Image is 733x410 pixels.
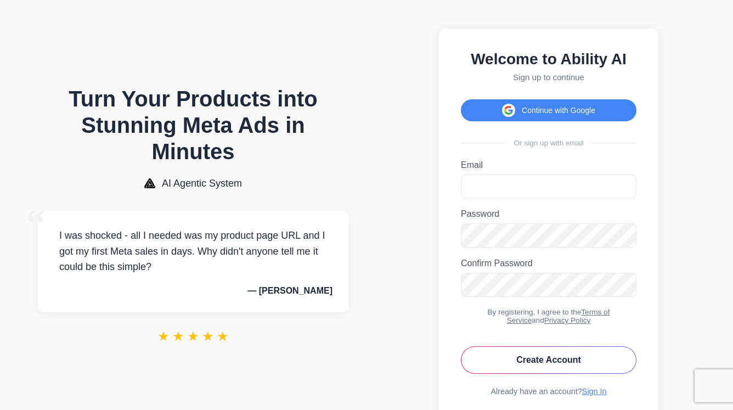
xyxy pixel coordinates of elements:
[461,209,636,219] label: Password
[162,178,242,189] span: AI Agentic System
[461,259,636,268] label: Confirm Password
[202,329,214,344] span: ★
[217,329,229,344] span: ★
[461,99,636,121] button: Continue with Google
[54,228,332,275] p: I was shocked - all I needed was my product page URL and I got my first Meta sales in days. Why d...
[187,329,199,344] span: ★
[26,200,46,250] span: “
[461,346,636,374] button: Create Account
[461,139,636,147] div: Or sign up with email
[172,329,184,344] span: ★
[582,387,607,396] a: Sign In
[544,316,591,324] a: Privacy Policy
[461,72,636,82] p: Sign up to continue
[461,308,636,324] div: By registering, I agree to the and
[144,178,155,188] img: AI Agentic System Logo
[507,308,610,324] a: Terms of Service
[37,86,349,165] h1: Turn Your Products into Stunning Meta Ads in Minutes
[461,50,636,68] h2: Welcome to Ability AI
[54,286,332,296] p: — [PERSON_NAME]
[461,160,636,170] label: Email
[157,329,170,344] span: ★
[461,387,636,396] div: Already have an account?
